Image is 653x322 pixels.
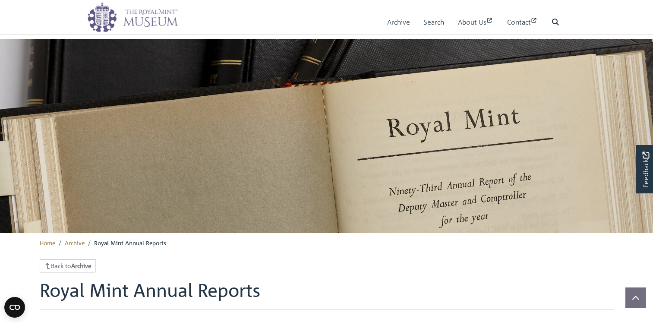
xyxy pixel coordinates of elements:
a: Home [40,239,55,246]
a: Would you like to provide feedback? [636,145,653,193]
h1: Royal Mint Annual Reports [40,279,614,309]
button: Scroll to top [625,287,646,308]
a: Contact [507,10,538,35]
a: Back toArchive [40,259,96,272]
a: Archive [65,239,85,246]
strong: Archive [71,262,91,269]
a: Archive [387,10,410,35]
a: Search [424,10,444,35]
a: About Us [458,10,493,35]
span: Feedback [640,152,651,187]
img: logo_wide.png [87,2,178,32]
button: Open CMP widget [4,297,25,318]
span: Royal Mint Annual Reports [94,239,166,246]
